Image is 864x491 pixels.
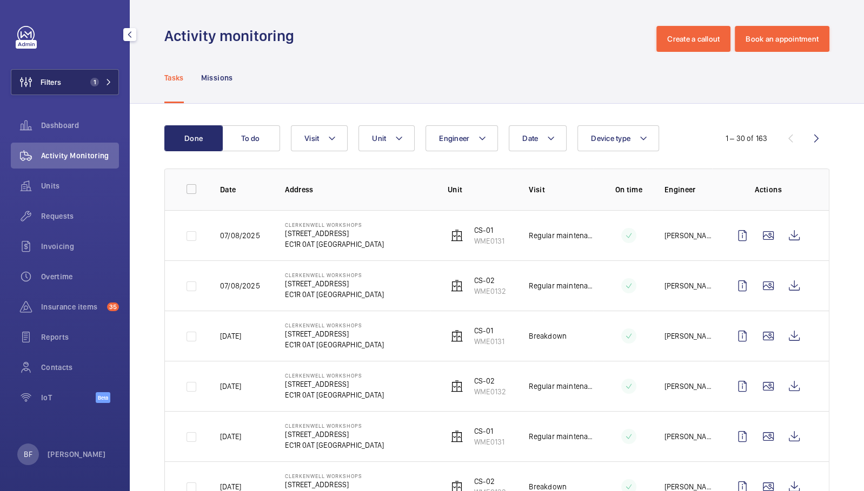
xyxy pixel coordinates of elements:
[164,26,301,46] h1: Activity monitoring
[610,184,647,195] p: On time
[285,372,384,379] p: Clerkenwell Workshops
[41,120,119,131] span: Dashboard
[41,271,119,282] span: Overtime
[474,236,504,246] p: WME0131
[285,228,384,239] p: [STREET_ADDRESS]
[285,322,384,328] p: Clerkenwell Workshops
[664,381,712,392] p: [PERSON_NAME]
[220,184,268,195] p: Date
[41,392,96,403] span: IoT
[664,431,712,442] p: [PERSON_NAME]
[220,230,260,241] p: 07/08/2025
[41,150,119,161] span: Activity Monitoring
[450,329,463,342] img: elevator.svg
[11,69,119,95] button: Filters1
[509,125,567,151] button: Date
[285,389,384,400] p: EC1R 0AT [GEOGRAPHIC_DATA]
[474,325,504,336] p: CS-01
[41,241,119,252] span: Invoicing
[450,380,463,393] img: elevator.svg
[285,289,384,300] p: EC1R 0AT [GEOGRAPHIC_DATA]
[24,449,32,460] p: BF
[474,275,506,286] p: CS-02
[726,133,767,144] div: 1 – 30 of 163
[201,72,233,83] p: Missions
[285,379,384,389] p: [STREET_ADDRESS]
[107,302,119,311] span: 35
[529,381,593,392] p: Regular maintenance
[439,134,469,143] span: Engineer
[41,180,119,191] span: Units
[729,184,807,195] p: Actions
[41,301,103,312] span: Insurance items
[285,328,384,339] p: [STREET_ADDRESS]
[664,230,712,241] p: [PERSON_NAME]
[285,221,384,228] p: Clerkenwell Workshops
[285,339,384,350] p: EC1R 0AT [GEOGRAPHIC_DATA]
[474,225,504,236] p: CS-01
[664,331,712,341] p: [PERSON_NAME]
[285,239,384,250] p: EC1R 0AT [GEOGRAPHIC_DATA]
[285,479,384,490] p: [STREET_ADDRESS]
[522,134,538,143] span: Date
[164,72,184,83] p: Tasks
[529,230,593,241] p: Regular maintenance
[664,184,712,195] p: Engineer
[577,125,659,151] button: Device type
[285,422,384,429] p: Clerkenwell Workshops
[220,331,241,341] p: [DATE]
[474,436,504,447] p: WME0131
[285,278,384,289] p: [STREET_ADDRESS]
[285,473,384,479] p: Clerkenwell Workshops
[222,125,280,151] button: To do
[291,125,348,151] button: Visit
[41,211,119,221] span: Requests
[304,134,319,143] span: Visit
[474,286,506,297] p: WME0132
[529,431,593,442] p: Regular maintenance
[41,362,119,373] span: Contacts
[474,476,506,487] p: CS-02
[285,440,384,450] p: EC1R 0AT [GEOGRAPHIC_DATA]
[450,229,463,242] img: elevator.svg
[735,26,829,52] button: Book an appointment
[664,280,712,291] p: [PERSON_NAME]
[448,184,511,195] p: Unit
[41,332,119,342] span: Reports
[285,272,384,278] p: Clerkenwell Workshops
[529,280,593,291] p: Regular maintenance
[164,125,223,151] button: Done
[96,392,110,403] span: Beta
[48,449,106,460] p: [PERSON_NAME]
[656,26,730,52] button: Create a callout
[358,125,415,151] button: Unit
[450,430,463,443] img: elevator.svg
[474,426,504,436] p: CS-01
[41,77,61,88] span: Filters
[220,280,260,291] p: 07/08/2025
[220,381,241,392] p: [DATE]
[285,184,430,195] p: Address
[220,431,241,442] p: [DATE]
[474,386,506,397] p: WME0132
[450,279,463,292] img: elevator.svg
[474,336,504,347] p: WME0131
[529,331,567,341] p: Breakdown
[474,375,506,386] p: CS-02
[372,134,386,143] span: Unit
[90,78,99,86] span: 1
[529,184,593,195] p: Visit
[591,134,630,143] span: Device type
[285,429,384,440] p: [STREET_ADDRESS]
[426,125,498,151] button: Engineer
